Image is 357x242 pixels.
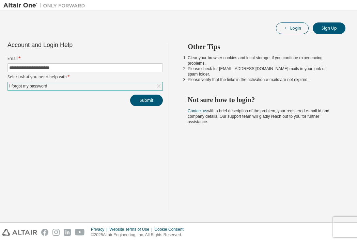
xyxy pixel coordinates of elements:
[3,2,89,9] img: Altair One
[276,22,309,34] button: Login
[7,42,132,48] div: Account and Login Help
[188,77,333,82] li: Please verify that the links in the activation e-mails are not expired.
[154,227,187,232] div: Cookie Consent
[7,56,163,61] label: Email
[188,95,333,104] h2: Not sure how to login?
[75,229,85,236] img: youtube.svg
[91,232,188,238] p: © 2025 Altair Engineering, Inc. All Rights Reserved.
[41,229,48,236] img: facebook.svg
[8,82,162,90] div: I forgot my password
[188,42,333,51] h2: Other Tips
[91,227,109,232] div: Privacy
[188,66,333,77] li: Please check for [EMAIL_ADDRESS][DOMAIN_NAME] mails in your junk or spam folder.
[8,82,48,90] div: I forgot my password
[188,55,333,66] li: Clear your browser cookies and local storage, if you continue experiencing problems.
[188,109,329,124] span: with a brief description of the problem, your registered e-mail id and company details. Our suppo...
[109,227,154,232] div: Website Terms of Use
[313,22,345,34] button: Sign Up
[130,95,163,106] button: Submit
[52,229,60,236] img: instagram.svg
[2,229,37,236] img: altair_logo.svg
[188,109,207,113] a: Contact us
[7,74,163,80] label: Select what you need help with
[64,229,71,236] img: linkedin.svg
